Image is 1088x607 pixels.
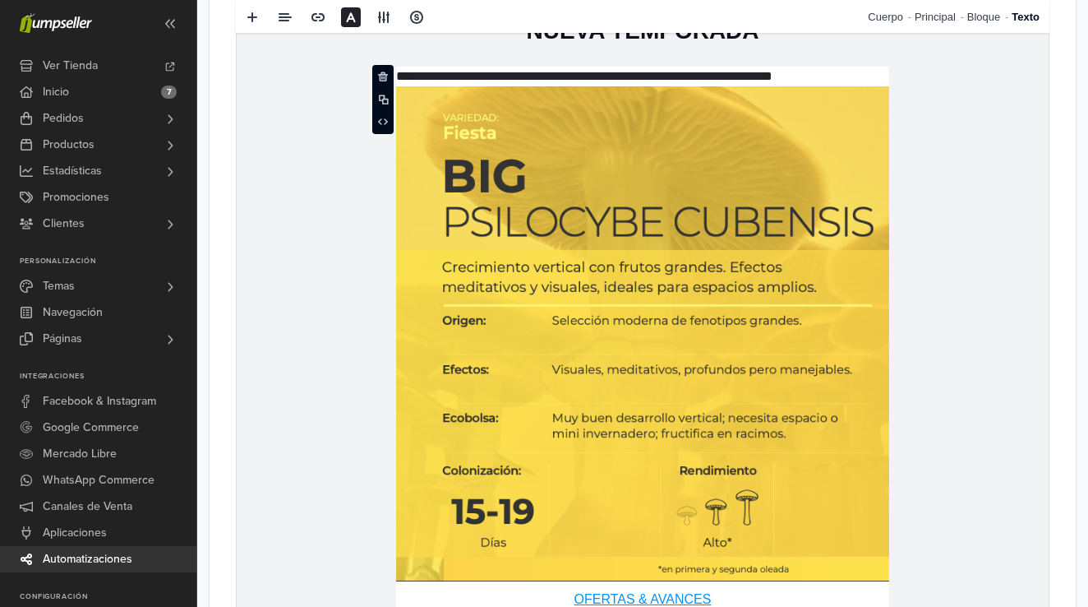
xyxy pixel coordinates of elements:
[43,132,95,158] span: Productos
[43,467,154,493] span: WhatsApp Commerce
[20,592,196,602] p: Configuración
[43,299,103,326] span: Navegación
[176,58,636,87] p: NUEVA TEMPORADA
[43,53,98,79] span: Ver Tienda
[43,273,75,299] span: Temas
[43,415,139,441] span: Google Commerce
[43,441,117,467] span: Mercado Libre
[43,493,132,520] span: Canales de Venta
[20,257,196,266] p: Personalización
[43,184,109,211] span: Promociones
[43,546,132,572] span: Automatizaciones
[161,86,177,99] span: 7
[43,211,85,237] span: Clientes
[43,79,69,105] span: Inicio
[43,158,102,184] span: Estadísticas
[20,372,196,382] p: Integraciones
[43,520,107,546] span: Aplicaciones
[43,105,84,132] span: Pedidos
[43,388,156,415] span: Facebook & Instagram
[43,326,82,352] span: Páginas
